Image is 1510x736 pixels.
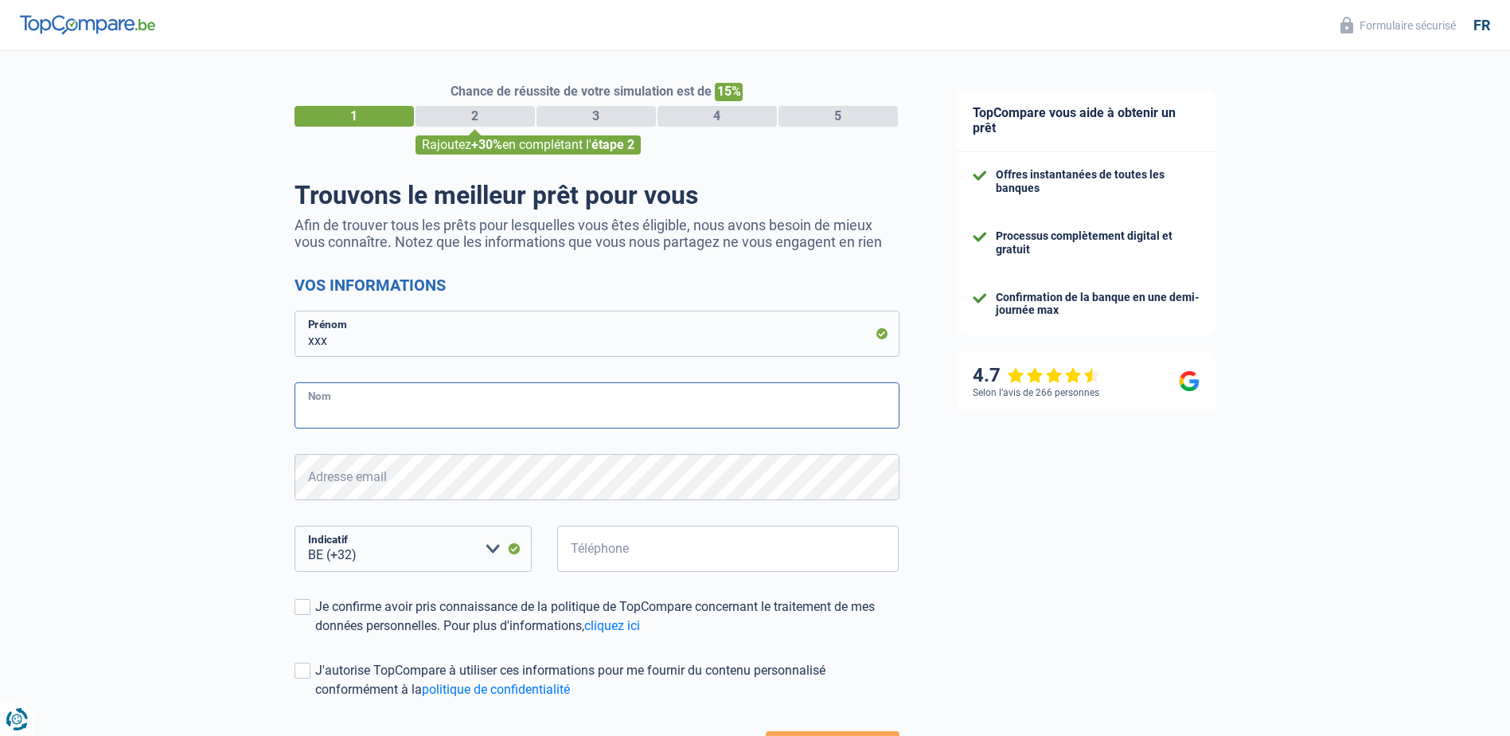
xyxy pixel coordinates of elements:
img: TopCompare Logo [20,15,155,34]
span: Chance de réussite de votre simulation est de [451,84,712,99]
div: Offres instantanées de toutes les banques [996,168,1200,195]
div: J'autorise TopCompare à utiliser ces informations pour me fournir du contenu personnalisé conform... [315,661,899,699]
div: 3 [536,106,656,127]
div: Je confirme avoir pris connaissance de la politique de TopCompare concernant le traitement de mes... [315,597,899,636]
div: 2 [416,106,535,127]
div: 4.7 [973,364,1101,387]
div: Selon l’avis de 266 personnes [973,387,1099,398]
span: étape 2 [591,137,634,152]
div: fr [1473,17,1490,34]
div: Rajoutez en complétant l' [416,135,641,155]
h2: Vos informations [295,276,899,295]
input: 401020304 [557,526,899,572]
div: Confirmation de la banque en une demi-journée max [996,291,1200,318]
div: 5 [778,106,898,127]
button: Formulaire sécurisé [1331,12,1465,38]
span: +30% [471,137,502,152]
a: cliquez ici [584,618,640,633]
div: 4 [657,106,777,127]
h1: Trouvons le meilleur prêt pour vous [295,180,899,210]
div: 1 [295,106,414,127]
span: 15% [715,83,743,101]
a: politique de confidentialité [422,682,570,697]
p: Afin de trouver tous les prêts pour lesquelles vous êtes éligible, nous avons besoin de mieux vou... [295,217,899,250]
div: Processus complètement digital et gratuit [996,229,1200,256]
div: TopCompare vous aide à obtenir un prêt [957,89,1215,152]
